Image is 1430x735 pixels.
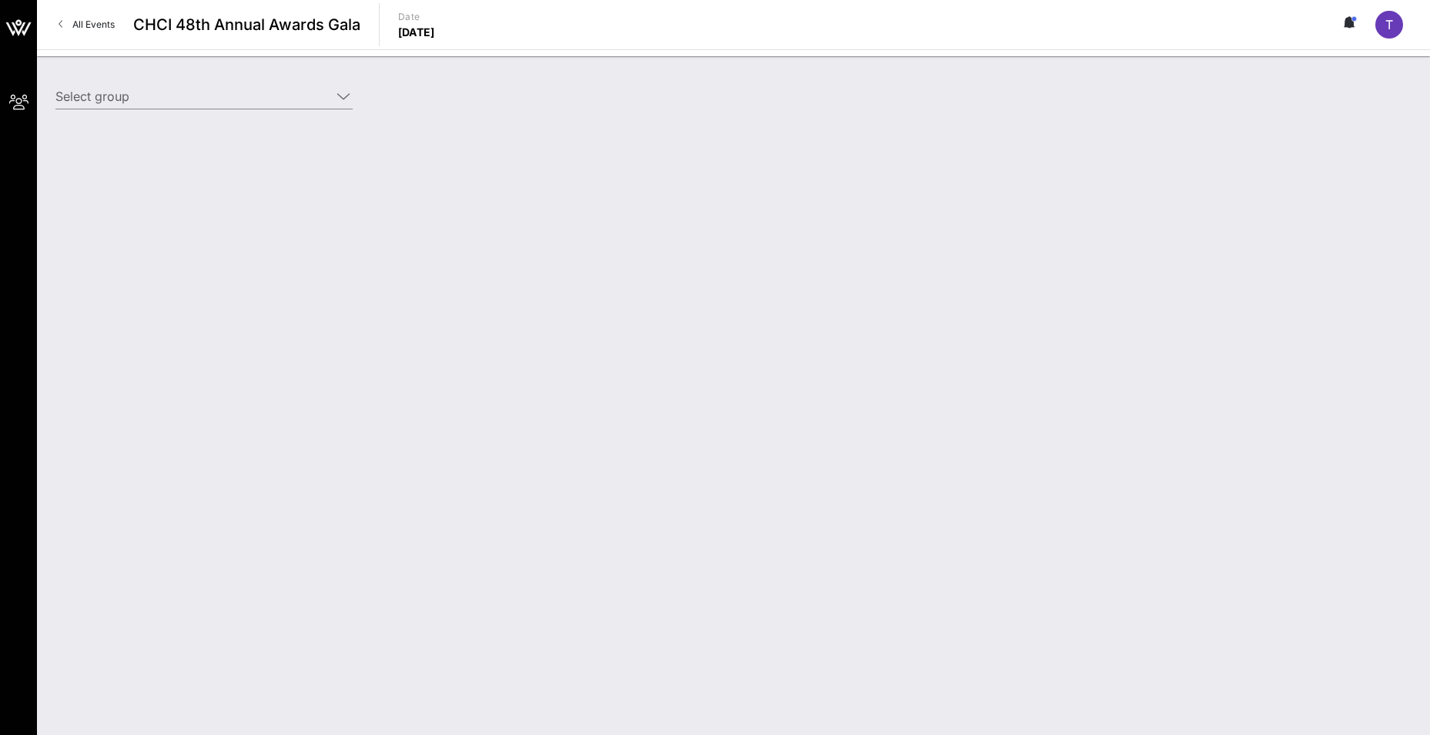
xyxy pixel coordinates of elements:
[398,25,435,40] p: [DATE]
[1385,17,1393,32] span: T
[1375,11,1403,39] div: T
[49,12,124,37] a: All Events
[398,9,435,25] p: Date
[72,18,115,30] span: All Events
[133,13,360,36] span: CHCI 48th Annual Awards Gala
